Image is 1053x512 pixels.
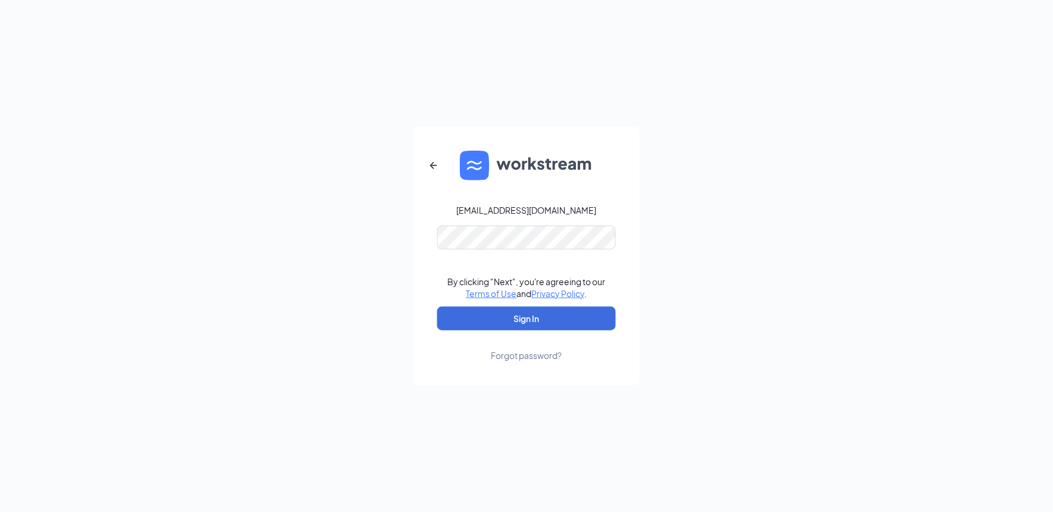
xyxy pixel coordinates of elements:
img: WS logo and Workstream text [460,151,593,180]
button: Sign In [437,307,616,330]
div: By clicking "Next", you're agreeing to our and . [448,276,606,299]
a: Forgot password? [491,330,562,361]
a: Privacy Policy [532,288,585,299]
div: Forgot password? [491,349,562,361]
a: Terms of Use [466,288,517,299]
div: [EMAIL_ADDRESS][DOMAIN_NAME] [457,204,597,216]
svg: ArrowLeftNew [426,158,441,173]
button: ArrowLeftNew [419,151,448,180]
